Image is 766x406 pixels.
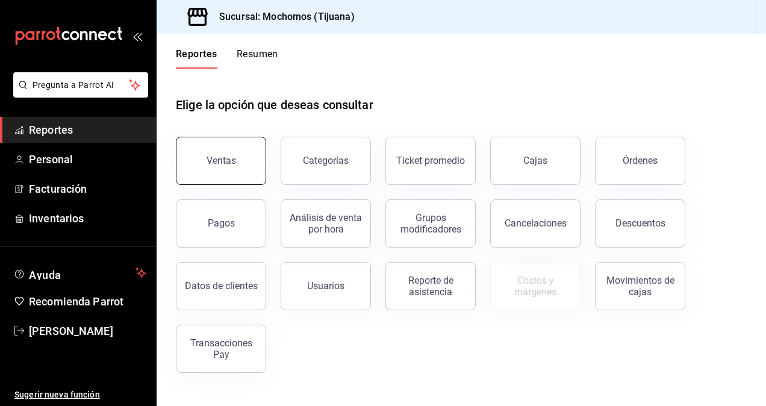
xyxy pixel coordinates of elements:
button: Contrata inventarios para ver este reporte [490,262,581,310]
div: Transacciones Pay [184,337,258,360]
button: Usuarios [281,262,371,310]
button: Pagos [176,199,266,248]
button: Órdenes [595,137,685,185]
span: Inventarios [29,210,146,226]
button: Categorías [281,137,371,185]
span: Personal [29,151,146,167]
div: Categorías [303,155,349,166]
h3: Sucursal: Mochomos (Tijuana) [210,10,355,24]
div: Movimientos de cajas [603,275,677,298]
span: Ayuda [29,266,131,280]
div: Datos de clientes [185,280,258,292]
span: Reportes [29,122,146,138]
span: Pregunta a Parrot AI [33,79,129,92]
span: [PERSON_NAME] [29,323,146,339]
span: Facturación [29,181,146,197]
button: Movimientos de cajas [595,262,685,310]
button: Descuentos [595,199,685,248]
div: Análisis de venta por hora [288,212,363,235]
button: Análisis de venta por hora [281,199,371,248]
button: Transacciones Pay [176,325,266,373]
button: Cancelaciones [490,199,581,248]
button: Reportes [176,48,217,69]
div: Grupos modificadores [393,212,468,235]
div: Ticket promedio [396,155,465,166]
button: Resumen [237,48,278,69]
div: Cancelaciones [505,217,567,229]
button: Cajas [490,137,581,185]
span: Recomienda Parrot [29,293,146,310]
h1: Elige la opción que deseas consultar [176,96,373,114]
div: Pagos [208,217,235,229]
button: Datos de clientes [176,262,266,310]
span: Sugerir nueva función [14,389,146,401]
button: Ticket promedio [385,137,476,185]
button: Grupos modificadores [385,199,476,248]
div: Cajas [523,155,547,166]
a: Pregunta a Parrot AI [8,87,148,100]
button: Ventas [176,137,266,185]
button: Pregunta a Parrot AI [13,72,148,98]
div: Ventas [207,155,236,166]
button: Reporte de asistencia [385,262,476,310]
div: Órdenes [623,155,658,166]
div: navigation tabs [176,48,278,69]
div: Costos y márgenes [498,275,573,298]
button: open_drawer_menu [132,31,142,41]
div: Reporte de asistencia [393,275,468,298]
div: Usuarios [307,280,344,292]
div: Descuentos [615,217,665,229]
